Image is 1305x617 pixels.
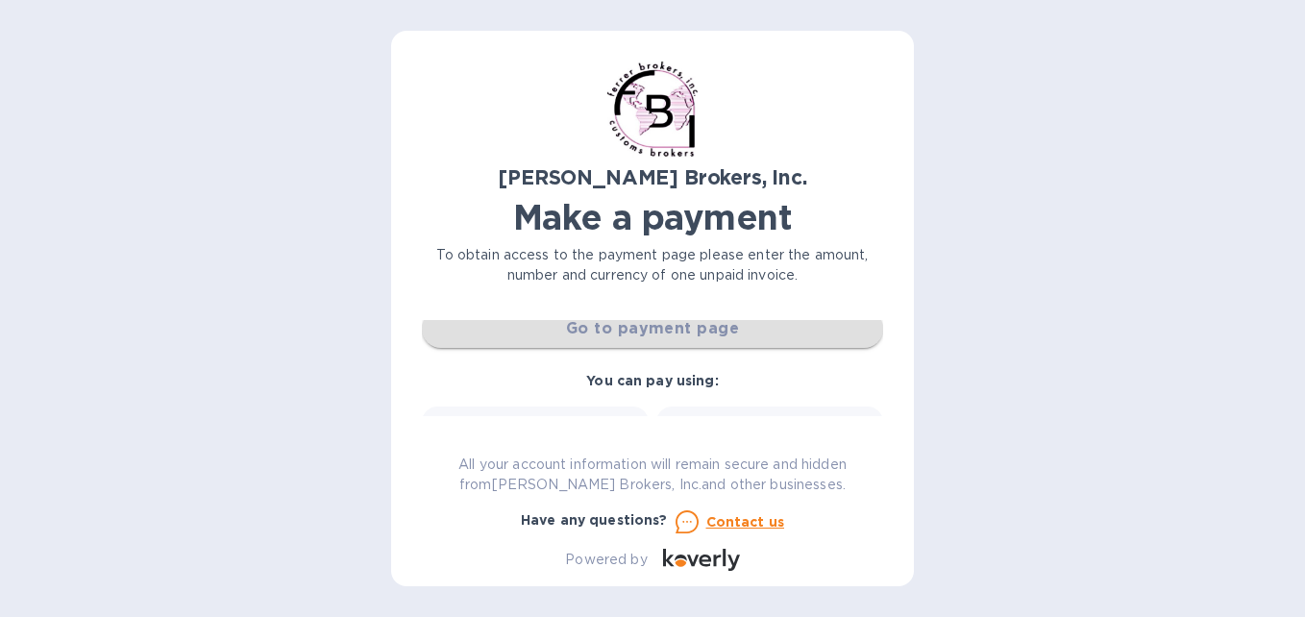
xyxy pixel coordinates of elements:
[422,245,883,285] p: To obtain access to the payment page please enter the amount, number and currency of one unpaid i...
[586,373,718,388] b: You can pay using:
[565,550,647,570] p: Powered by
[422,197,883,237] h1: Make a payment
[498,165,806,189] b: [PERSON_NAME] Brokers, Inc.
[422,455,883,495] p: All your account information will remain secure and hidden from [PERSON_NAME] Brokers, Inc. and o...
[706,514,785,530] u: Contact us
[521,512,668,528] b: Have any questions?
